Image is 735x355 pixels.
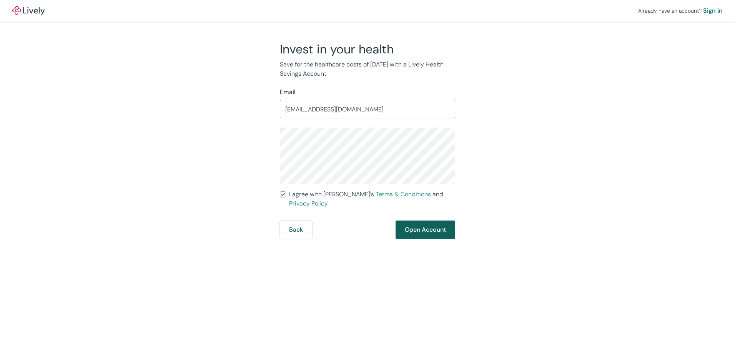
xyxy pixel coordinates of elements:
div: Already have an account? [638,6,723,15]
img: Lively [12,6,45,15]
a: Privacy Policy [289,199,328,207]
button: Back [280,221,312,239]
a: LivelyLively [12,6,45,15]
a: Sign in [703,6,723,15]
h2: Invest in your health [280,41,455,57]
p: Save for the healthcare costs of [DATE] with a Lively Health Savings Account [280,60,455,78]
button: Open Account [396,221,455,239]
span: I agree with [PERSON_NAME]’s and [289,190,455,208]
label: Email [280,88,296,97]
a: Terms & Conditions [376,190,431,198]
